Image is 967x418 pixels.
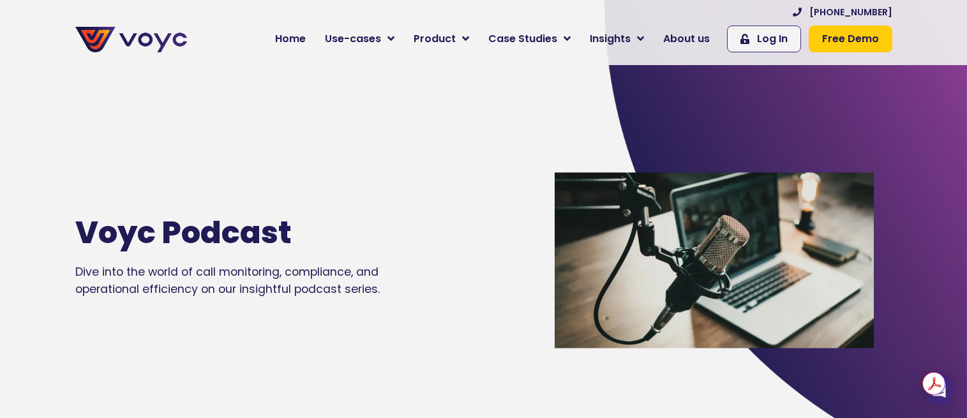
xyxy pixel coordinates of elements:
a: [PHONE_NUMBER] [793,6,892,19]
span: About us [663,31,710,47]
a: Use-cases [315,26,404,52]
img: voyc-full-logo [75,27,187,52]
a: Product [404,26,479,52]
a: Log In [727,26,801,52]
span: Home [275,31,306,47]
a: Case Studies [479,26,580,52]
span: Use-cases [325,31,381,47]
span: Insights [590,31,631,47]
span: Product [414,31,456,47]
a: Insights [580,26,654,52]
span: Log In [757,31,788,47]
span: Case Studies [488,31,557,47]
a: Free Demo [809,26,892,52]
h1: Voyc Podcast [75,214,402,251]
a: Home [266,26,315,52]
a: About us [654,26,719,52]
span: Free Demo [822,31,879,47]
p: Dive into the world of call monitoring, compliance, and operational efficiency on our insightful ... [75,264,440,297]
span: [PHONE_NUMBER] [809,6,892,19]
